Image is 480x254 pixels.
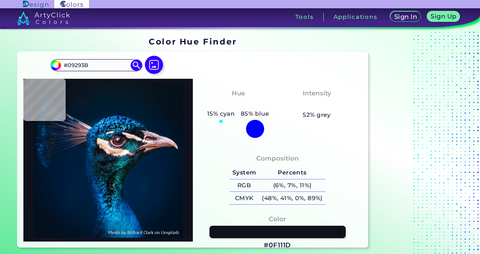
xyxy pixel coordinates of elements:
[23,1,48,8] img: ArtyClick Design logo
[238,109,272,119] h5: 85% blue
[61,60,131,70] input: type color..
[27,83,189,238] img: img_pavlin.jpg
[229,167,259,179] h5: System
[392,12,420,21] a: Sign In
[256,153,299,164] h4: Composition
[432,14,455,19] h5: Sign Up
[149,36,237,47] h1: Color Hue Finder
[259,167,325,179] h5: Percents
[131,60,142,71] img: icon search
[334,14,378,20] h3: Applications
[232,88,245,99] h4: Hue
[229,192,259,204] h5: CMYK
[303,100,331,109] h3: Pastel
[371,34,466,251] iframe: Advertisement
[204,109,238,119] h5: 15% cyan
[303,110,331,120] h5: 52% grey
[269,214,286,225] h4: Color
[214,100,263,109] h3: Tealish Blue
[17,11,70,25] img: logo_artyclick_colors_white.svg
[229,179,259,192] h5: RGB
[395,14,416,20] h5: Sign In
[429,12,458,21] a: Sign Up
[145,56,163,74] img: icon picture
[264,241,291,250] h3: #0F111D
[259,192,325,204] h5: (48%, 41%, 0%, 89%)
[259,179,325,192] h5: (6%, 7%, 11%)
[303,88,331,99] h4: Intensity
[295,14,314,20] h3: Tools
